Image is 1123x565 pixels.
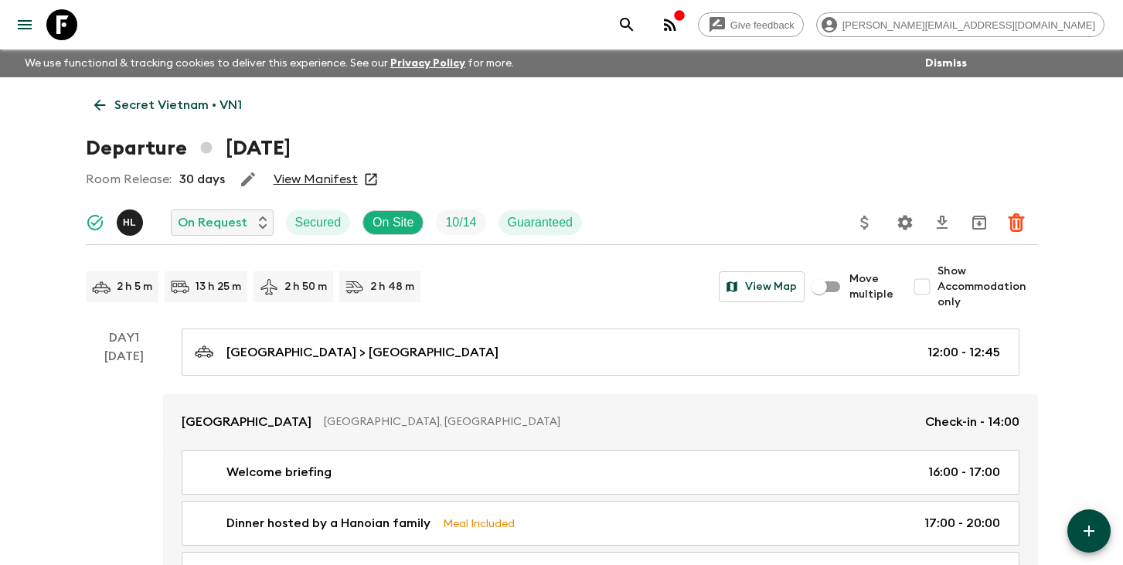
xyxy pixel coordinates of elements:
span: Show Accommodation only [938,264,1038,310]
p: H L [123,216,136,229]
p: 30 days [179,170,225,189]
p: 12:00 - 12:45 [927,343,1000,362]
p: On Request [178,213,247,232]
p: Room Release: [86,170,172,189]
h1: Departure [DATE] [86,133,291,164]
p: We use functional & tracking cookies to deliver this experience. See our for more. [19,49,520,77]
p: 2 h 5 m [117,279,152,294]
p: 16:00 - 17:00 [928,463,1000,482]
span: Hoang Le Ngoc [117,214,146,226]
button: Settings [890,207,921,238]
p: 2 h 50 m [284,279,327,294]
div: On Site [362,210,424,235]
p: Day 1 [86,328,163,347]
div: Secured [286,210,351,235]
p: 13 h 25 m [196,279,241,294]
a: View Manifest [274,172,358,187]
button: search adventures [611,9,642,40]
button: View Map [719,271,805,302]
button: HL [117,209,146,236]
svg: Synced Successfully [86,213,104,232]
button: Update Price, Early Bird Discount and Costs [849,207,880,238]
div: Trip Fill [436,210,485,235]
button: Delete [1001,207,1032,238]
p: On Site [373,213,413,232]
button: menu [9,9,40,40]
button: Archive (Completed, Cancelled or Unsynced Departures only) [964,207,995,238]
p: Secured [295,213,342,232]
div: [PERSON_NAME][EMAIL_ADDRESS][DOMAIN_NAME] [816,12,1104,37]
button: Download CSV [927,207,958,238]
button: Dismiss [921,53,971,74]
p: 10 / 14 [445,213,476,232]
p: Secret Vietnam • VN1 [114,96,242,114]
p: 17:00 - 20:00 [924,514,1000,533]
span: Move multiple [849,271,894,302]
p: Meal Included [443,515,515,532]
a: [GEOGRAPHIC_DATA][GEOGRAPHIC_DATA], [GEOGRAPHIC_DATA]Check-in - 14:00 [163,394,1038,450]
p: [GEOGRAPHIC_DATA], [GEOGRAPHIC_DATA] [324,414,913,430]
a: [GEOGRAPHIC_DATA] > [GEOGRAPHIC_DATA]12:00 - 12:45 [182,328,1019,376]
p: Check-in - 14:00 [925,413,1019,431]
a: Welcome briefing16:00 - 17:00 [182,450,1019,495]
p: [GEOGRAPHIC_DATA] [182,413,311,431]
a: Privacy Policy [390,58,465,69]
p: Guaranteed [508,213,573,232]
span: [PERSON_NAME][EMAIL_ADDRESS][DOMAIN_NAME] [834,19,1104,31]
a: Secret Vietnam • VN1 [86,90,250,121]
p: [GEOGRAPHIC_DATA] > [GEOGRAPHIC_DATA] [226,343,499,362]
span: Give feedback [722,19,803,31]
a: Dinner hosted by a Hanoian familyMeal Included17:00 - 20:00 [182,501,1019,546]
p: Welcome briefing [226,463,332,482]
p: Dinner hosted by a Hanoian family [226,514,430,533]
p: 2 h 48 m [370,279,414,294]
a: Give feedback [698,12,804,37]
